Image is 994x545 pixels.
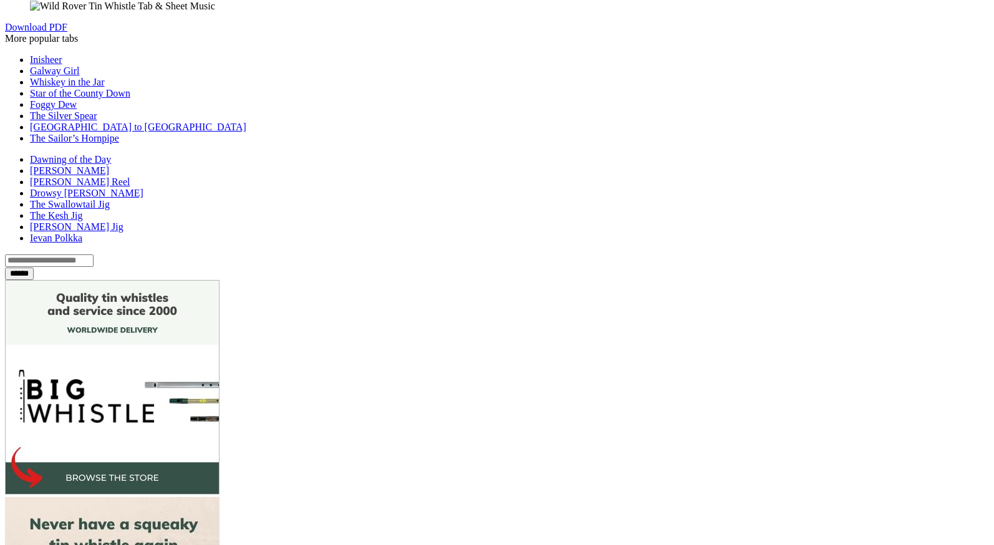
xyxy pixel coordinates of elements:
[30,233,82,243] a: Ievan Polkka
[5,280,220,494] img: BigWhistle Tin Whistle Store
[30,99,77,110] a: Foggy Dew
[30,176,130,187] a: [PERSON_NAME] Reel
[30,77,105,87] a: Whiskey in the Jar
[30,65,80,76] a: Galway Girl
[30,110,97,121] a: The Silver Spear
[30,1,215,12] img: Wild Rover Tin Whistle Tab & Sheet Music
[30,88,130,99] a: Star of the County Down
[30,199,110,210] a: The Swallowtail Jig
[30,165,109,176] a: [PERSON_NAME]
[30,122,246,132] a: [GEOGRAPHIC_DATA] to [GEOGRAPHIC_DATA]
[30,154,111,165] a: Dawning of the Day
[30,133,119,143] a: The Sailor’s Hornpipe
[30,221,123,232] a: [PERSON_NAME] Jig
[30,188,143,198] a: Drowsy [PERSON_NAME]
[5,22,67,32] a: Download PDF
[5,33,78,44] span: More popular tabs
[30,210,82,221] a: The Kesh Jig
[30,54,62,65] a: Inisheer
